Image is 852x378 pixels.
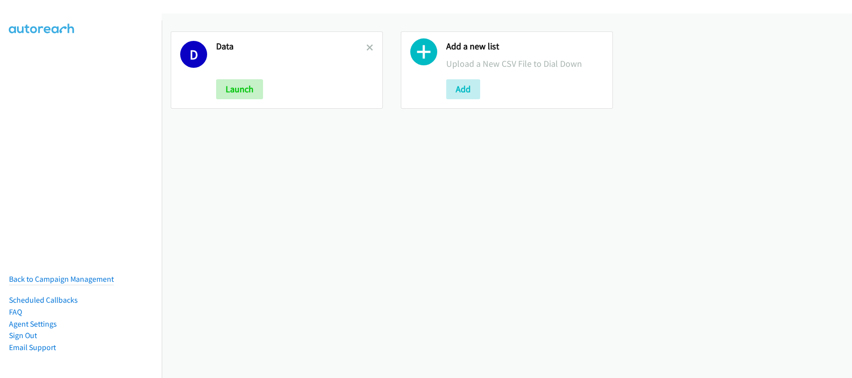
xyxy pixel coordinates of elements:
[9,274,114,284] a: Back to Campaign Management
[446,57,603,70] p: Upload a New CSV File to Dial Down
[216,79,263,99] button: Launch
[9,295,78,305] a: Scheduled Callbacks
[9,319,57,329] a: Agent Settings
[9,331,37,340] a: Sign Out
[9,307,22,317] a: FAQ
[9,343,56,352] a: Email Support
[180,41,207,68] h1: D
[446,41,603,52] h2: Add a new list
[446,79,480,99] button: Add
[216,41,366,52] h2: Data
